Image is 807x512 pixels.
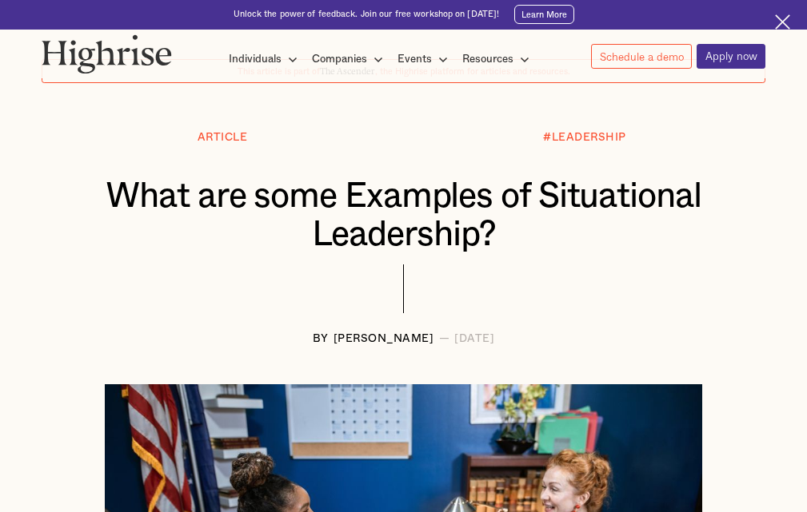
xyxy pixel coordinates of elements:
[591,44,692,68] a: Schedule a demo
[775,14,789,29] img: Cross icon
[229,50,282,69] div: Individuals
[313,333,329,345] div: BY
[73,178,735,255] h1: What are some Examples of Situational Leadership?
[454,333,494,345] div: [DATE]
[543,132,626,144] div: #LEADERSHIP
[462,50,513,69] div: Resources
[198,132,248,144] div: Article
[334,333,434,345] div: [PERSON_NAME]
[42,34,173,73] img: Highrise logo
[312,50,367,69] div: Companies
[514,5,574,24] a: Learn More
[697,44,765,69] a: Apply now
[234,9,500,21] div: Unlock the power of feedback. Join our free workshop on [DATE]!
[439,333,450,345] div: —
[398,50,432,69] div: Events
